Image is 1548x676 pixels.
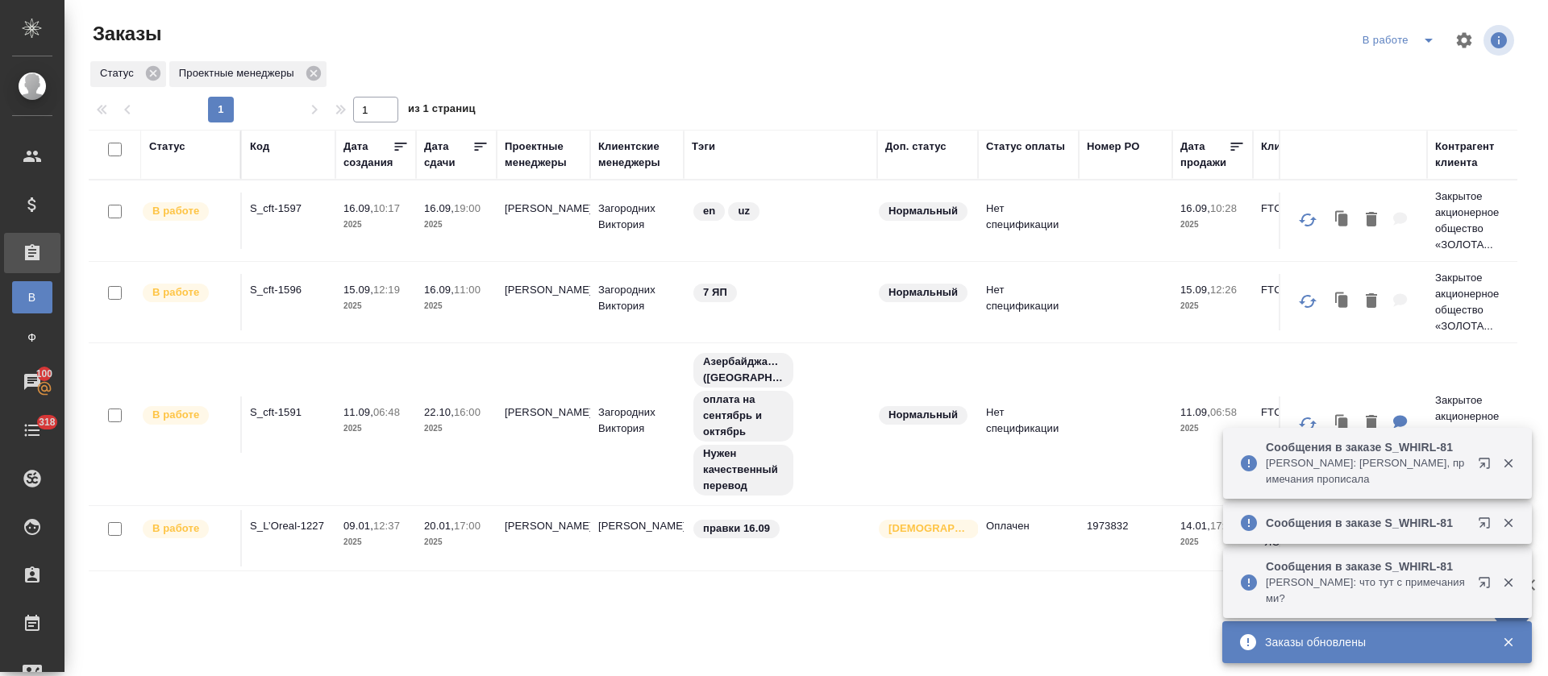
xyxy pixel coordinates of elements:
div: Выставляется автоматически для первых 3 заказов нового контактного лица. Особое внимание [877,518,970,540]
div: Доп. статус [885,139,947,155]
div: Дата создания [343,139,393,171]
p: 17:54 [1210,520,1237,532]
button: Открыть в новой вкладке [1468,566,1507,605]
p: uz [738,203,750,219]
p: 10:17 [373,202,400,214]
td: [PERSON_NAME] [590,510,684,566]
td: Загородних Виктория [590,193,684,249]
p: S_cft-1596 [250,282,327,298]
div: Заказы обновлены [1265,634,1478,650]
p: Сообщения в заказе S_WHIRL-81 [1266,439,1467,455]
div: 7 ЯП [692,282,869,304]
p: Нормальный [888,284,958,301]
div: Номер PO [1087,139,1139,155]
p: Статус [100,65,139,81]
p: 22.10, [424,406,454,418]
button: Обновить [1288,282,1327,321]
div: Статус [90,61,166,87]
p: оплата на сентябрь и октябрь [703,392,784,440]
span: Ф [20,330,44,346]
td: [PERSON_NAME] [497,510,590,566]
p: 7 ЯП [703,284,727,301]
p: 12:37 [373,520,400,532]
div: Проектные менеджеры [169,61,327,87]
button: Клонировать [1327,285,1358,318]
p: 12:19 [373,284,400,296]
div: Азербайджанский (Латиница), оплата на сентябрь и октябрь, Нужен качественный перевод [692,351,869,497]
span: Заказы [89,21,161,47]
td: [PERSON_NAME] [497,396,590,453]
p: 11.09, [1180,406,1210,418]
button: Закрыть [1492,516,1525,530]
p: 20.01, [424,520,454,532]
button: Закрыть [1492,635,1525,649]
p: 2025 [424,298,489,314]
span: Посмотреть информацию [1483,25,1517,56]
a: В [12,281,52,313]
td: Нет спецификации [978,396,1079,453]
p: FTC [1261,282,1338,298]
p: Проектные менеджеры [179,65,300,81]
p: FTC [1261,201,1338,217]
span: 318 [29,414,65,430]
div: Дата сдачи [424,139,472,171]
p: Азербайджанский ([GEOGRAPHIC_DATA]) [703,354,784,386]
p: 16.09, [424,284,454,296]
p: 15.09, [1180,284,1210,296]
p: 2025 [424,534,489,550]
p: Нормальный [888,203,958,219]
button: Закрыть [1492,456,1525,471]
button: Удалить [1358,285,1385,318]
p: 15.09, [343,284,373,296]
p: [DEMOGRAPHIC_DATA] [888,520,969,537]
td: 1973832 [1079,510,1172,566]
p: 06:48 [373,406,400,418]
div: Выставляет ПМ после принятия заказа от КМа [141,404,232,426]
p: 2025 [1180,217,1245,233]
td: Загородних Виктория [590,396,684,453]
td: Нет спецификации [978,193,1079,249]
button: Закрыть [1492,575,1525,590]
p: 17:00 [454,520,481,532]
p: S_cft-1591 [250,404,327,421]
p: Сообщения в заказе S_WHIRL-81 [1266,558,1467,574]
p: В работе [152,284,199,301]
td: Нет спецификации [978,274,1079,330]
div: Дата продажи [1180,139,1229,171]
p: 2025 [343,421,408,437]
div: Статус по умолчанию для стандартных заказов [877,201,970,222]
div: en, uz [692,201,869,222]
p: Закрытое акционерное общество «ЗОЛОТА... [1435,270,1513,334]
div: Выставляет ПМ после принятия заказа от КМа [141,282,232,304]
span: 100 [27,366,63,382]
button: Открыть в новой вкладке [1468,447,1507,486]
p: 12:26 [1210,284,1237,296]
button: Клонировать [1327,204,1358,237]
p: Нормальный [888,407,958,423]
p: 11:00 [454,284,481,296]
div: Статус [149,139,185,155]
td: [PERSON_NAME] [497,193,590,249]
td: [PERSON_NAME] [497,274,590,330]
button: Удалить [1358,407,1385,440]
p: В работе [152,407,199,423]
span: Настроить таблицу [1445,21,1483,60]
div: Статус по умолчанию для стандартных заказов [877,282,970,304]
div: Проектные менеджеры [505,139,582,171]
p: [PERSON_NAME]: [PERSON_NAME], примечания прописала [1266,455,1467,487]
td: Оплачен [978,510,1079,566]
p: 2025 [1180,534,1245,550]
p: 2025 [424,217,489,233]
p: Закрытое акционерное общество «ЗОЛОТА... [1435,189,1513,253]
p: 2025 [1180,298,1245,314]
p: 2025 [1180,421,1245,437]
a: 100 [4,362,60,402]
div: Выставляет ПМ после принятия заказа от КМа [141,201,232,222]
p: 10:28 [1210,202,1237,214]
a: Ф [12,321,52,354]
div: Код [250,139,269,155]
p: S_cft-1597 [250,201,327,217]
p: 16.09, [1180,202,1210,214]
p: 2025 [343,217,408,233]
p: Нужен качественный перевод [703,446,784,494]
